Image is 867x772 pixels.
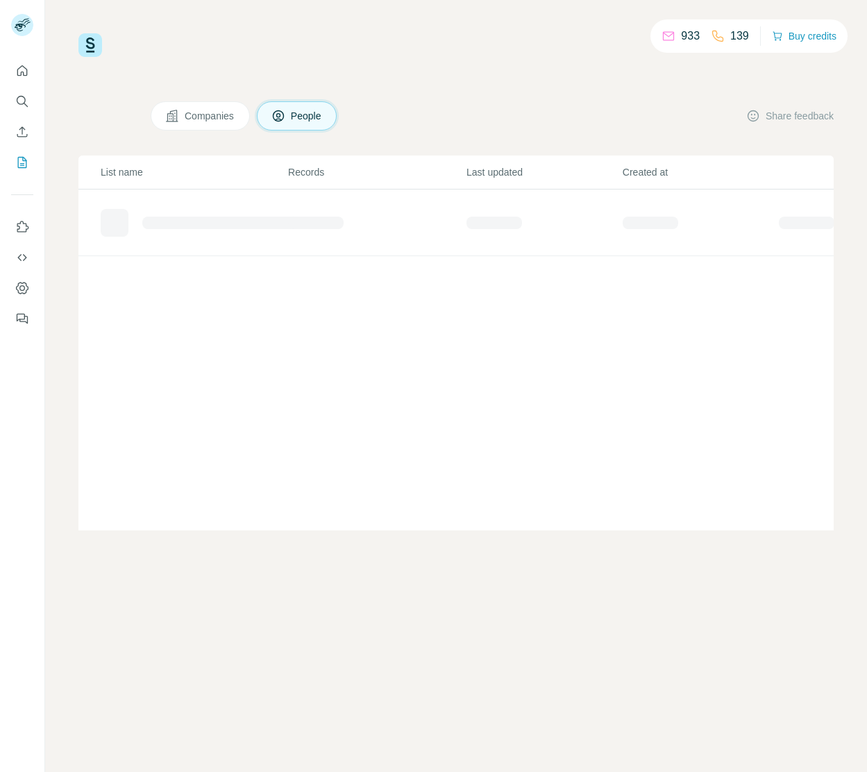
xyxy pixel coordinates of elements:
h4: My lists [78,105,134,127]
button: Buy credits [772,26,836,46]
button: Feedback [11,306,33,331]
p: Created at [623,165,777,179]
img: Surfe Logo [78,33,102,57]
button: Use Surfe API [11,245,33,270]
p: 933 [681,28,700,44]
button: Use Surfe on LinkedIn [11,215,33,240]
button: Search [11,89,33,114]
span: Companies [185,109,235,123]
button: Share feedback [746,109,834,123]
p: 139 [730,28,749,44]
span: People [291,109,323,123]
button: Dashboard [11,276,33,301]
button: Quick start [11,58,33,83]
button: Enrich CSV [11,119,33,144]
p: List name [101,165,287,179]
p: Records [288,165,465,179]
p: Last updated [466,165,621,179]
button: My lists [11,150,33,175]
